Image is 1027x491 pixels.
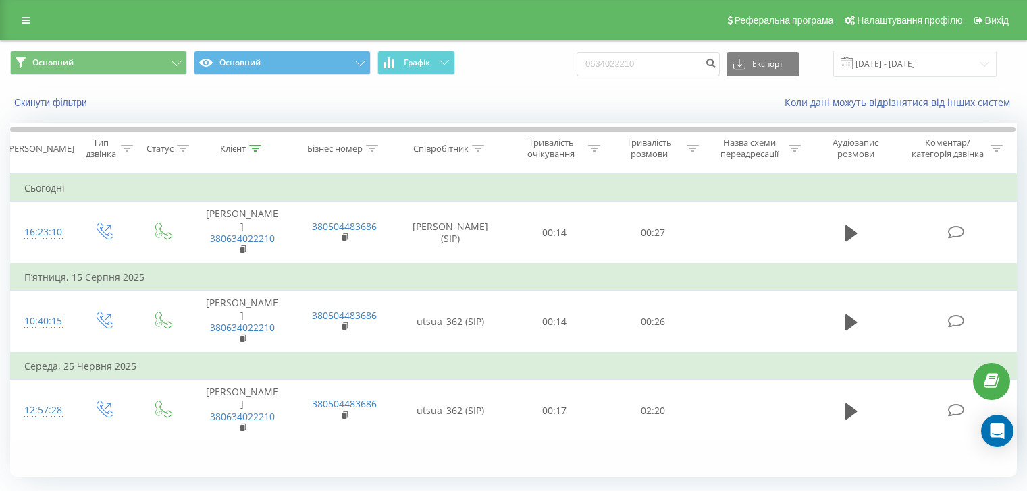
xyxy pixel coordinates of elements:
[577,52,720,76] input: Пошук за номером
[210,410,275,423] a: 380634022210
[24,308,60,335] div: 10:40:15
[85,137,117,160] div: Тип дзвінка
[24,219,60,246] div: 16:23:10
[985,15,1009,26] span: Вихід
[191,380,293,442] td: [PERSON_NAME]
[312,309,377,322] a: 380504483686
[404,58,430,67] span: Графік
[377,51,455,75] button: Графік
[10,96,94,109] button: Скинути фільтри
[506,202,604,264] td: 00:14
[857,15,962,26] span: Налаштування профілю
[10,51,187,75] button: Основний
[24,397,60,424] div: 12:57:28
[396,202,506,264] td: [PERSON_NAME] (SIP)
[413,143,469,154] div: Співробітник
[396,380,506,442] td: utsua_362 (SIP)
[312,397,377,410] a: 380504483686
[32,57,74,68] span: Основний
[194,51,371,75] button: Основний
[307,143,363,154] div: Бізнес номер
[11,264,1017,291] td: П’ятниця, 15 Серпня 2025
[816,137,895,160] div: Аудіозапис розмови
[191,291,293,353] td: [PERSON_NAME]
[518,137,585,160] div: Тривалість очікування
[981,415,1013,447] div: Open Intercom Messenger
[785,96,1017,109] a: Коли дані можуть відрізнятися вiд інших систем
[735,15,834,26] span: Реферальна програма
[714,137,785,160] div: Назва схеми переадресації
[11,353,1017,380] td: Середа, 25 Червня 2025
[616,137,683,160] div: Тривалість розмови
[312,220,377,233] a: 380504483686
[727,52,799,76] button: Експорт
[210,321,275,334] a: 380634022210
[506,380,604,442] td: 00:17
[11,175,1017,202] td: Сьогодні
[220,143,246,154] div: Клієнт
[396,291,506,353] td: utsua_362 (SIP)
[604,291,702,353] td: 00:26
[210,232,275,245] a: 380634022210
[604,202,702,264] td: 00:27
[506,291,604,353] td: 00:14
[908,137,987,160] div: Коментар/категорія дзвінка
[604,380,702,442] td: 02:20
[6,143,74,154] div: [PERSON_NAME]
[147,143,174,154] div: Статус
[191,202,293,264] td: [PERSON_NAME]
